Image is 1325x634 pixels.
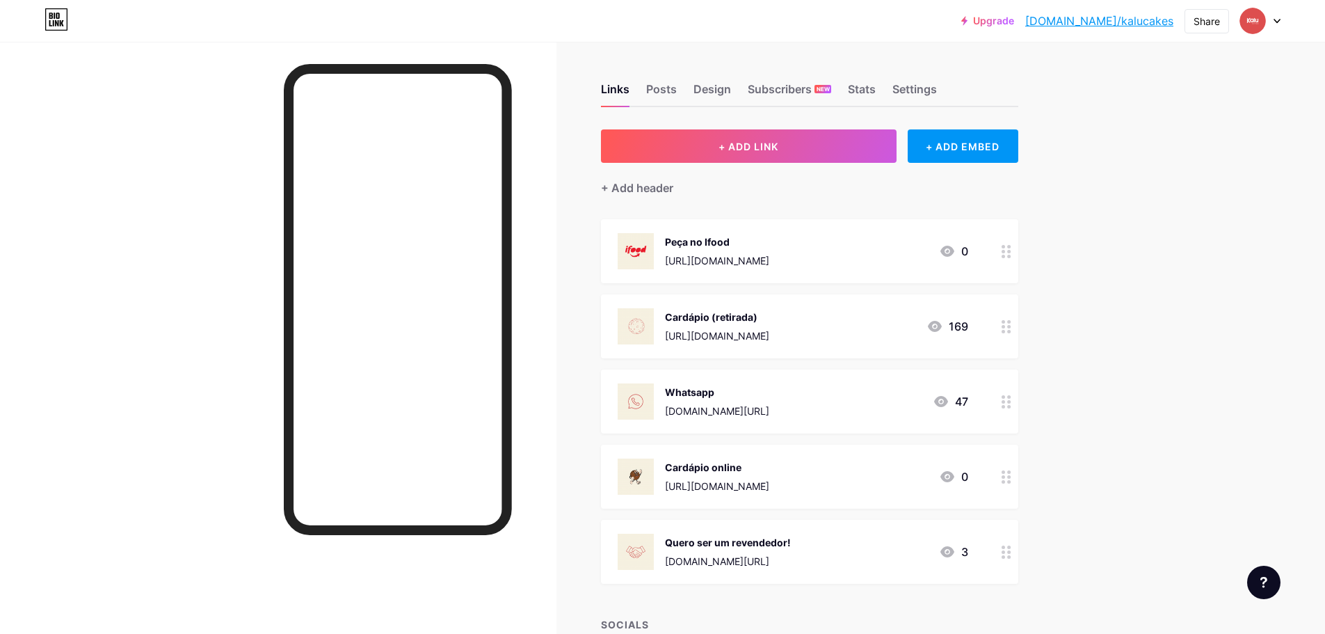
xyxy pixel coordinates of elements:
[665,385,769,399] div: Whatsapp
[601,180,673,196] div: + Add header
[939,243,968,260] div: 0
[665,404,769,418] div: [DOMAIN_NAME][URL]
[601,617,1018,632] div: SOCIALS
[665,460,769,475] div: Cardápio online
[601,81,629,106] div: Links
[1239,8,1266,34] img: kalucakes
[908,129,1018,163] div: + ADD EMBED
[646,81,677,106] div: Posts
[665,235,769,249] div: Peça no Ifood
[665,310,769,324] div: Cardápio (retirada)
[618,383,654,420] img: Whatsapp
[939,544,968,560] div: 3
[618,233,654,269] img: Peça no Ifood
[1025,13,1173,29] a: [DOMAIN_NAME]/kalucakes
[665,535,791,550] div: Quero ser um revendedor!
[665,328,769,343] div: [URL][DOMAIN_NAME]
[1194,14,1220,29] div: Share
[892,81,937,106] div: Settings
[718,141,778,152] span: + ADD LINK
[665,554,791,569] div: [DOMAIN_NAME][URL]
[939,468,968,485] div: 0
[748,81,831,106] div: Subscribers
[848,81,876,106] div: Stats
[961,15,1014,26] a: Upgrade
[601,129,897,163] button: + ADD LINK
[665,253,769,268] div: [URL][DOMAIN_NAME]
[618,534,654,570] img: Quero ser um revendedor!
[618,459,654,495] img: Cardápio online
[665,479,769,493] div: [URL][DOMAIN_NAME]
[933,393,968,410] div: 47
[693,81,731,106] div: Design
[926,318,968,335] div: 169
[618,308,654,344] img: Cardápio (retirada)
[817,85,830,93] span: NEW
